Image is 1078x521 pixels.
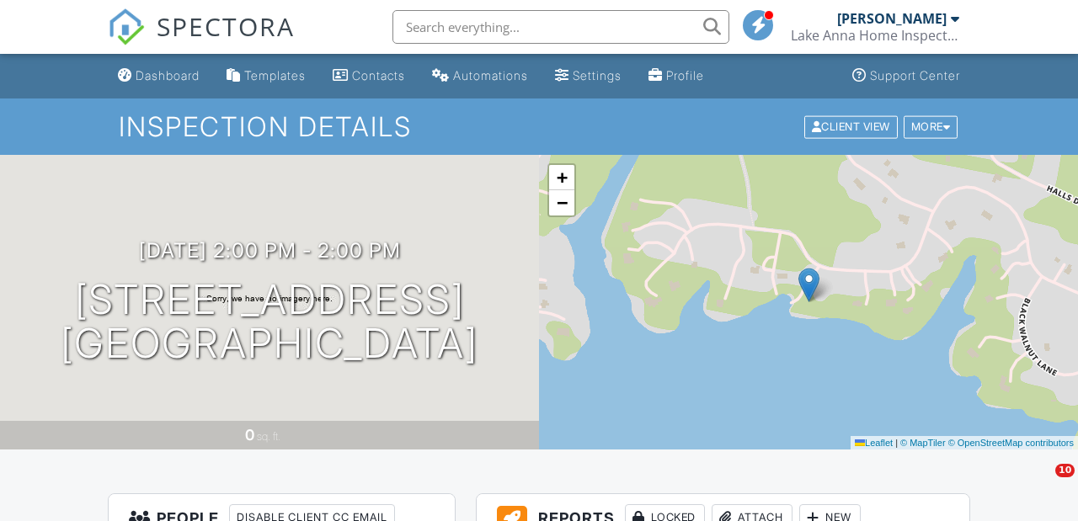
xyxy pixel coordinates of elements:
a: Settings [548,61,628,92]
a: Company Profile [642,61,711,92]
div: 0 [245,426,254,444]
img: Marker [798,268,819,302]
div: Templates [244,68,306,82]
a: © OpenStreetMap contributors [948,438,1074,448]
div: Client View [804,115,898,138]
span: | [895,438,898,448]
a: Zoom out [549,190,574,215]
span: SPECTORA [157,8,295,44]
a: Contacts [326,61,412,92]
div: Contacts [352,68,405,82]
h3: [DATE] 2:00 pm - 2:00 pm [139,239,401,262]
a: Leaflet [855,438,893,448]
a: Support Center [846,61,967,92]
iframe: Intercom live chat [1021,464,1061,504]
a: Client View [803,120,902,132]
a: Automations (Basic) [425,61,535,92]
div: Dashboard [136,68,200,82]
span: + [557,167,568,188]
span: − [557,192,568,213]
img: The Best Home Inspection Software - Spectora [108,8,145,45]
h1: [STREET_ADDRESS] [GEOGRAPHIC_DATA] [61,278,478,367]
div: Lake Anna Home Inspections [791,27,959,44]
span: 10 [1055,464,1075,477]
a: Dashboard [111,61,206,92]
a: Zoom in [549,165,574,190]
a: SPECTORA [108,23,295,58]
div: Profile [666,68,704,82]
div: Automations [453,68,528,82]
input: Search everything... [392,10,729,44]
a: © MapTiler [900,438,946,448]
span: sq. ft. [257,430,280,443]
div: More [904,115,958,138]
h1: Inspection Details [119,112,959,141]
div: [PERSON_NAME] [837,10,947,27]
a: Templates [220,61,312,92]
div: Support Center [870,68,960,82]
div: Settings [573,68,622,82]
